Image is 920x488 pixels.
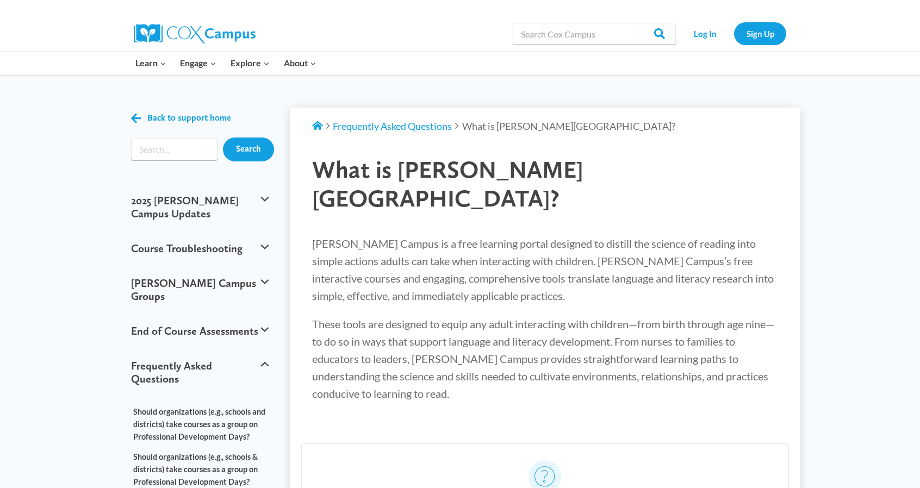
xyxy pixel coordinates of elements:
nav: Primary Navigation [128,52,323,74]
a: Support Home [312,120,323,132]
span: Learn [135,56,166,70]
span: Back to support home [147,113,231,123]
p: [PERSON_NAME] Campus is a free learning portal designed to distill the science of reading into si... [312,235,779,304]
img: Cox Campus [134,24,256,43]
span: What is [PERSON_NAME][GEOGRAPHIC_DATA]? [462,120,675,132]
input: Search input [131,139,217,160]
form: Search form [131,139,217,160]
button: End of Course Assessments [126,314,274,348]
button: [PERSON_NAME] Campus Groups [126,266,274,314]
input: Search Cox Campus [513,23,676,45]
span: Explore [231,56,270,70]
span: About [284,56,316,70]
button: Course Troubleshooting [126,231,274,266]
a: Should organizations (e.g., schools and districts) take courses as a group on Professional Develo... [126,402,274,447]
input: Search [223,137,274,161]
button: Frequently Asked Questions [126,348,274,396]
p: These tools are designed to equip any adult interacting with children—from birth through age nine... [312,315,779,402]
a: Log In [681,22,729,45]
nav: Secondary Navigation [681,22,786,45]
a: Back to support home [131,110,231,126]
a: Sign Up [734,22,786,45]
span: What is [PERSON_NAME][GEOGRAPHIC_DATA]? [312,155,583,212]
span: Engage [180,56,216,70]
button: 2025 [PERSON_NAME] Campus Updates [126,183,274,231]
a: Frequently Asked Questions [333,120,452,132]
